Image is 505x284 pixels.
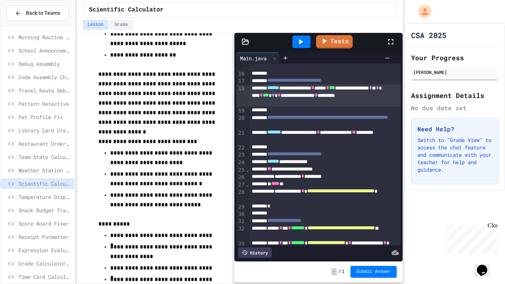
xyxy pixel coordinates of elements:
[18,87,72,94] span: Travel Route Debugger
[444,222,498,254] iframe: chat widget
[18,47,72,54] span: School Announcements
[338,269,341,275] span: /
[236,70,245,78] div: 16
[238,247,272,258] div: History
[236,53,279,64] div: Main.java
[18,100,72,108] span: Pattern Detective
[316,35,353,48] a: Tests
[411,53,498,63] h2: Your Progress
[18,260,72,267] span: Grade Calculator Pro
[236,181,245,189] div: 27
[18,153,72,161] span: Team Stats Calculator
[236,166,245,174] div: 25
[417,136,492,173] p: Switch to "Grade View" to access the chat feature and communicate with your teacher for help and ...
[331,268,337,275] span: -
[236,203,245,211] div: 29
[411,30,447,40] h1: CSA 2025
[18,33,72,41] span: Morning Routine Fix
[236,189,245,203] div: 28
[18,193,72,201] span: Temperature Display Fix
[18,273,72,281] span: Time Card Calculator
[18,166,72,174] span: Weather Station Debugger
[18,206,72,214] span: Snack Budget Tracker
[18,113,72,121] span: Pet Profile Fix
[342,269,345,275] span: 1
[236,115,245,129] div: 20
[83,20,108,30] button: Lesson
[18,220,72,227] span: Score Board Fixer
[413,69,496,75] div: [PERSON_NAME]
[236,85,245,107] div: 18
[18,246,72,254] span: Expression Evaluator Fix
[18,140,72,148] span: Restaurant Order System
[411,104,498,112] div: No due date set
[110,20,133,30] button: Grade
[3,3,51,47] div: Chat with us now!Close
[18,60,72,68] span: Debug Assembly
[18,126,72,134] span: Library Card Creator
[236,159,245,166] div: 24
[236,151,245,159] div: 23
[236,218,245,225] div: 31
[236,129,245,144] div: 21
[18,73,72,81] span: Code Assembly Challenge
[89,6,164,14] span: Scientific Calculator
[245,182,249,187] span: Fold line
[26,9,60,17] span: Back to Teams
[18,233,72,241] span: Receipt Formatter
[18,180,72,187] span: Scientific Calculator
[236,78,245,85] div: 17
[236,107,245,115] div: 19
[236,211,245,218] div: 30
[236,174,245,181] div: 26
[236,225,245,240] div: 32
[417,125,492,133] h3: Need Help?
[356,269,391,275] span: Submit Answer
[410,3,433,20] div: My Account
[236,54,270,62] div: Main.java
[236,240,245,255] div: 33
[350,266,397,278] button: Submit Answer
[236,144,245,152] div: 22
[7,5,69,21] button: Back to Teams
[411,90,498,101] h2: Assignment Details
[245,167,249,173] span: Fold line
[474,254,498,277] iframe: chat widget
